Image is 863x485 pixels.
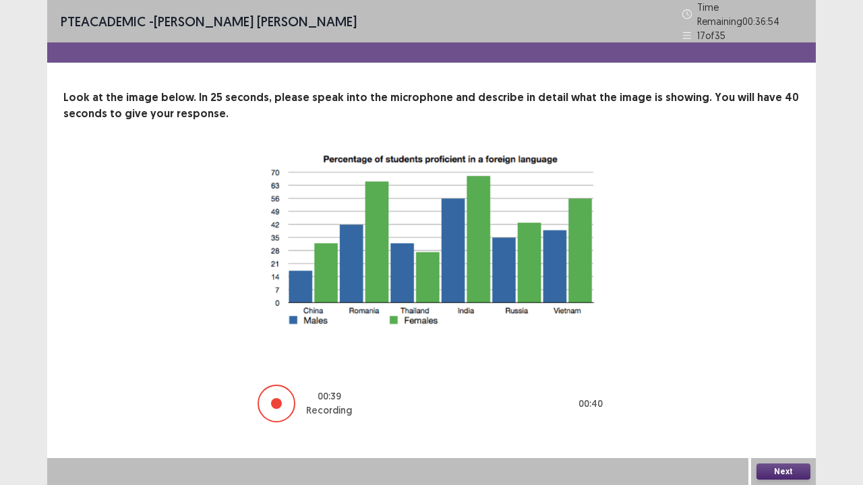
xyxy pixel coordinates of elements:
[61,13,146,30] span: PTE academic
[697,28,725,42] p: 17 of 35
[578,397,603,411] p: 00 : 40
[318,389,341,403] p: 00 : 39
[263,154,600,327] img: image-description
[306,403,352,418] p: Recording
[63,90,800,122] p: Look at the image below. In 25 seconds, please speak into the microphone and describe in detail w...
[756,463,810,480] button: Next
[61,11,357,32] p: - [PERSON_NAME] [PERSON_NAME]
